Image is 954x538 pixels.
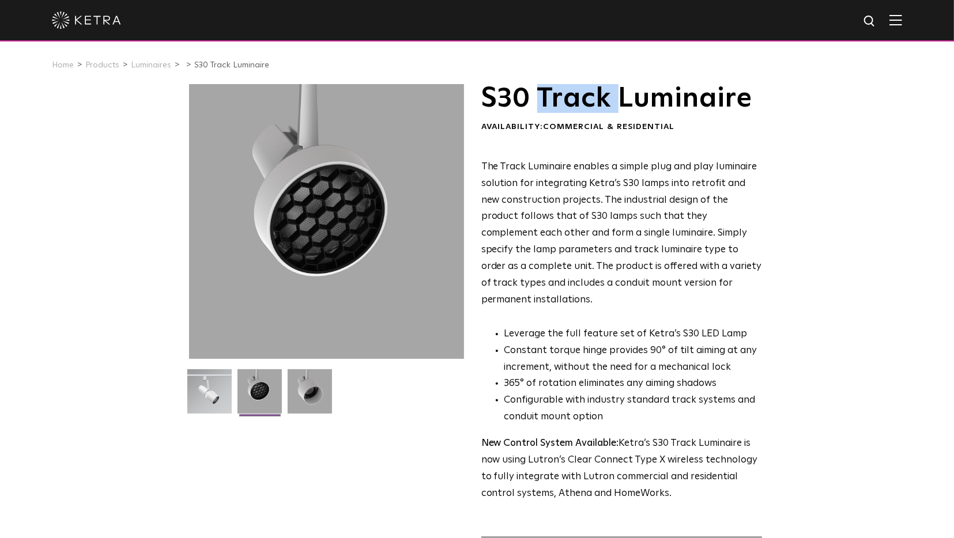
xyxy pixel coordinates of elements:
a: Home [52,61,74,69]
img: S30-Track-Luminaire-2021-Web-Square [187,369,232,422]
div: Availability: [481,122,762,133]
img: 3b1b0dc7630e9da69e6b [237,369,282,422]
img: search icon [863,14,877,29]
span: The Track Luminaire enables a simple plug and play luminaire solution for integrating Ketra’s S30... [481,162,762,305]
strong: New Control System Available: [481,438,619,448]
a: Luminaires [131,61,171,69]
img: ketra-logo-2019-white [52,12,121,29]
a: S30 Track Luminaire [194,61,269,69]
img: Hamburger%20Nav.svg [889,14,902,25]
h1: S30 Track Luminaire [481,84,762,113]
p: Ketra’s S30 Track Luminaire is now using Lutron’s Clear Connect Type X wireless technology to ful... [481,435,762,502]
img: 9e3d97bd0cf938513d6e [288,369,332,422]
li: 365° of rotation eliminates any aiming shadows [504,376,762,392]
li: Configurable with industry standard track systems and conduit mount option [504,392,762,426]
span: Commercial & Residential [544,123,675,131]
li: Constant torque hinge provides 90° of tilt aiming at any increment, without the need for a mechan... [504,343,762,376]
li: Leverage the full feature set of Ketra’s S30 LED Lamp [504,326,762,343]
a: Products [85,61,119,69]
